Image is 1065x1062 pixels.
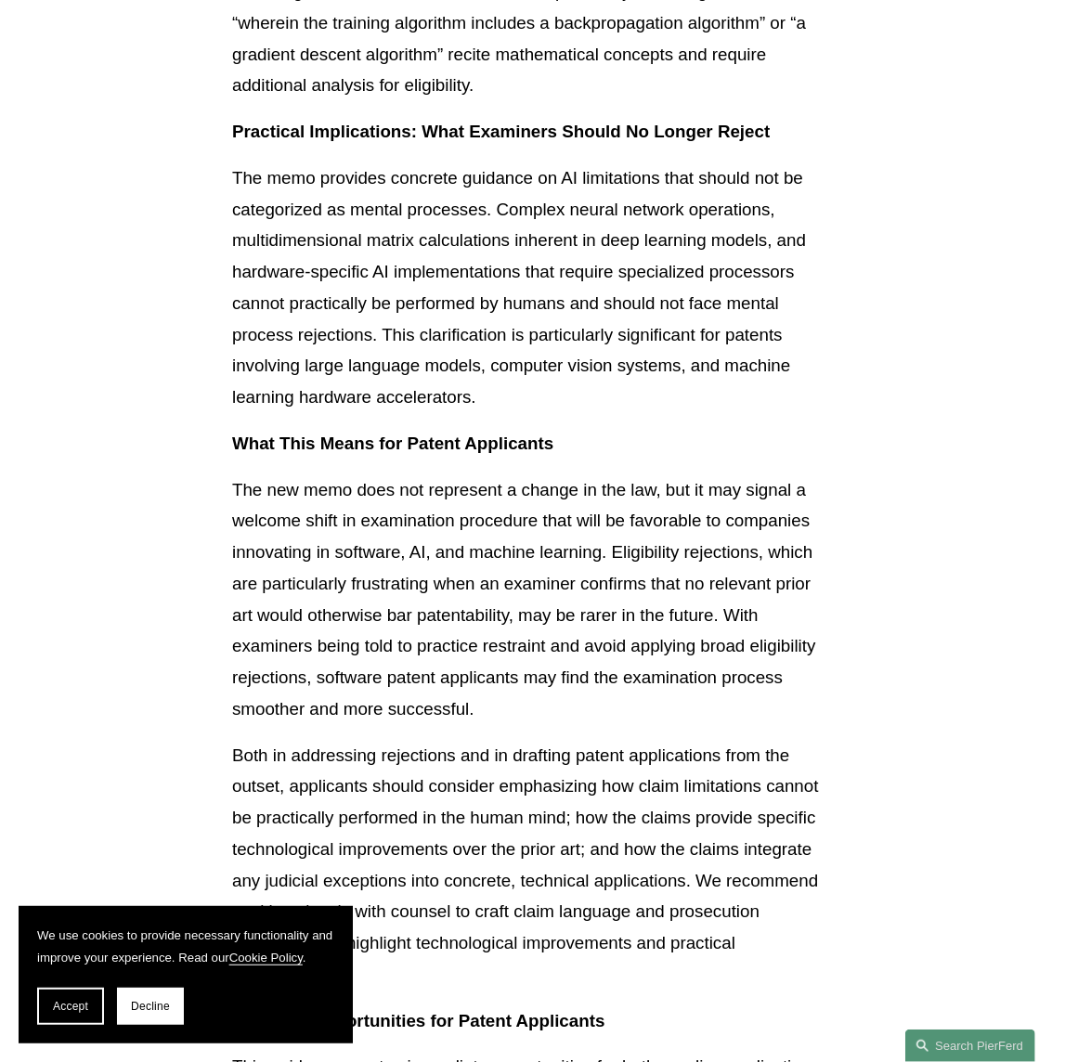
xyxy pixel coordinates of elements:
[232,434,553,453] strong: What This Means for Patent Applicants
[131,1000,170,1013] span: Decline
[232,162,833,413] p: The memo provides concrete guidance on AI limitations that should not be categorized as mental pr...
[232,122,770,141] strong: Practical Implications: What Examiners Should No Longer Reject
[232,474,833,725] p: The new memo does not represent a change in the law, but it may signal a welcome shift in examina...
[53,1000,88,1013] span: Accept
[229,951,303,965] a: Cookie Policy
[19,906,353,1043] section: Cookie banner
[232,1011,604,1030] strong: Strategic Opportunities for Patent Applicants
[117,988,184,1025] button: Decline
[232,740,833,991] p: Both in addressing rejections and in drafting patent applications from the outset, applicants sho...
[37,925,334,969] p: We use cookies to provide necessary functionality and improve your experience. Read our .
[37,988,104,1025] button: Accept
[905,1030,1035,1062] a: Search this site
